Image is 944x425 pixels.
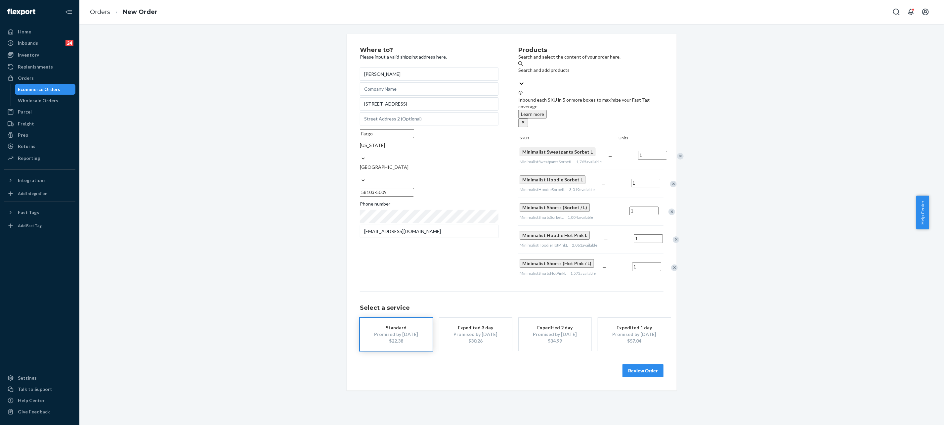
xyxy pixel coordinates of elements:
button: Expedited 2 dayPromised by [DATE]$34.99 [519,318,591,351]
div: Search and add products [518,67,664,73]
span: MinimalistHoodieHotPinkL [520,243,568,248]
button: Give Feedback [4,406,75,417]
button: Review Order [622,364,664,377]
input: [US_STATE] [360,149,361,155]
input: Street Address [360,97,498,111]
a: Help Center [4,395,75,406]
button: Integrations [4,175,75,186]
div: $30.26 [449,338,502,344]
span: MinimalistHoodieSorbetL [520,187,565,192]
div: $34.99 [529,338,581,344]
div: Remove Item [673,236,679,243]
span: 3,019 available [569,187,595,192]
button: Minimalist Shorts (Hot Pink / L) [520,259,594,268]
div: Help Center [18,397,45,404]
a: Returns [4,141,75,152]
div: Promised by [DATE] [370,331,423,338]
div: Promised by [DATE] [529,331,581,338]
a: Prep [4,130,75,140]
div: Inbounds [18,40,38,46]
span: Minimalist Hoodie Hot Pink L [522,232,587,238]
div: $22.38 [370,338,423,344]
input: ZIP Code [360,188,414,197]
a: Replenishments [4,62,75,72]
input: Quantity [634,234,663,243]
div: Expedited 3 day [449,324,502,331]
div: Promised by [DATE] [449,331,502,338]
input: Quantity [632,262,661,271]
span: Phone number [360,201,390,210]
ol: breadcrumbs [85,2,163,22]
span: Minimalist Shorts (Sorbet / L) [522,205,587,210]
h2: Products [518,47,664,54]
div: Expedited 1 day [608,324,661,331]
input: Quantity [629,207,659,215]
span: Minimalist Hoodie Sorbet L [522,177,583,182]
input: Email (Only Required for International) [360,225,498,238]
button: Open Search Box [890,5,903,19]
div: Prep [18,132,28,138]
input: Company Name [360,82,498,96]
div: Remove Item [677,153,684,160]
div: Remove Item [671,264,678,271]
img: Flexport logo [7,9,35,15]
div: Home [18,28,31,35]
div: Orders [18,75,34,81]
a: Settings [4,373,75,383]
button: Minimalist Hoodie Hot Pink L [520,231,590,240]
div: [GEOGRAPHIC_DATA] [360,164,498,170]
button: Minimalist Sweatpants Sorbet L [520,148,595,156]
div: 24 [65,40,73,46]
a: Parcel [4,107,75,117]
div: Settings [18,375,37,381]
div: Units [617,135,647,142]
span: Minimalist Shorts (Hot Pink / L) [522,260,591,266]
div: Returns [18,143,35,150]
a: Inventory [4,50,75,60]
button: Minimalist Shorts (Sorbet / L) [520,203,590,212]
a: Ecommerce Orders [15,84,76,95]
a: Inbounds24 [4,38,75,48]
span: MinimalistSweatpantsSorbetL [520,159,572,164]
div: Parcel [18,109,32,115]
span: — [602,264,606,270]
a: Orders [4,73,75,83]
span: 2,061 available [572,243,597,248]
a: Talk to Support [4,384,75,395]
span: — [604,237,608,242]
span: — [600,209,604,214]
div: Add Integration [18,191,47,196]
div: [US_STATE] [360,142,498,149]
p: Please input a valid shipping address here. [360,54,498,60]
div: Ecommerce Orders [18,86,61,93]
a: Add Integration [4,188,75,199]
input: Street Address 2 (Optional) [360,112,498,125]
div: Give Feedback [18,408,50,415]
div: Promised by [DATE] [608,331,661,338]
div: Freight [18,120,34,127]
a: Add Fast Tag [4,220,75,231]
a: Freight [4,118,75,129]
span: — [601,181,605,187]
input: Quantity [631,179,660,187]
button: StandardPromised by [DATE]$22.38 [360,318,433,351]
a: Reporting [4,153,75,164]
span: 1,765 available [576,159,602,164]
button: Help Center [916,196,929,229]
input: Search and add products [518,73,519,80]
div: Standard [370,324,423,331]
div: Fast Tags [18,209,39,216]
div: Add Fast Tag [18,223,42,228]
span: — [608,153,612,159]
h1: Select a service [360,305,664,311]
div: Expedited 2 day [529,324,581,331]
h2: Where to? [360,47,498,54]
div: SKUs [518,135,617,142]
button: Expedited 1 dayPromised by [DATE]$57.04 [598,318,671,351]
button: close [518,118,528,127]
input: Quantity [638,151,667,160]
input: [GEOGRAPHIC_DATA] [360,170,361,177]
button: Close Navigation [62,5,75,19]
span: MinimalistShortsSorbetL [520,215,564,220]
